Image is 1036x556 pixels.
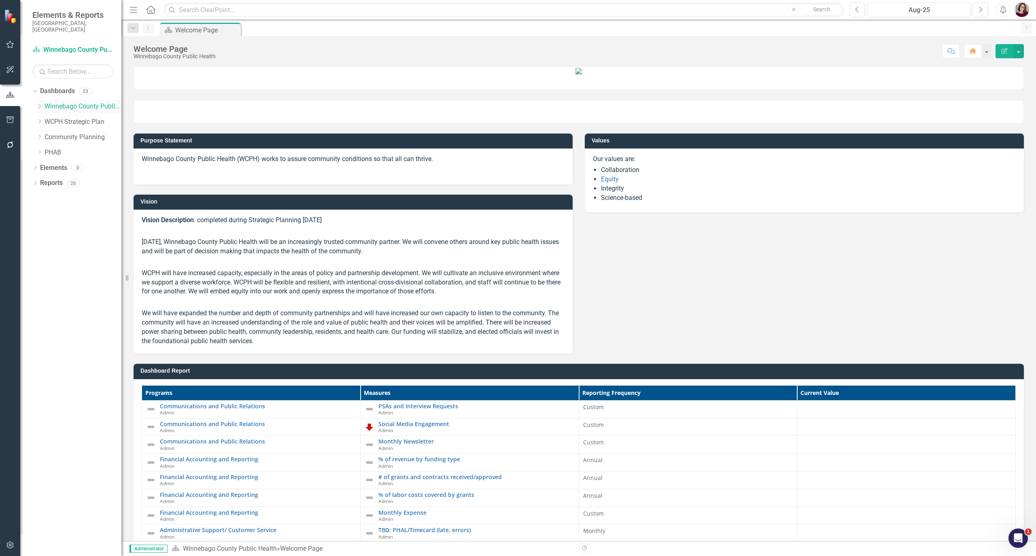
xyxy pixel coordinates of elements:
[146,440,156,450] img: Not Defined
[142,418,361,436] td: Double-Click to Edit Right Click for Context Menu
[1015,2,1029,17] img: Sarahjean Schluechtermann
[592,138,1020,144] h3: Values
[142,216,565,227] p: : completed during Strategic Planning [DATE]
[146,493,156,503] img: Not Defined
[867,2,971,17] button: Aug-25
[160,509,356,516] a: Financial Accounting and Reporting
[140,138,569,144] h3: Purpose Statement
[142,155,565,166] p: Winnebago County Public Health (WCPH) works to assure community conditions so that all can thrive.
[583,527,793,535] div: Monthly
[146,475,156,485] img: Not Defined
[378,533,393,540] span: Admin
[870,5,968,15] div: Aug-25
[160,480,174,486] span: Admin
[32,20,113,33] small: [GEOGRAPHIC_DATA], [GEOGRAPHIC_DATA]
[160,533,174,540] span: Admin
[146,511,156,520] img: Not Defined
[146,528,156,538] img: Not Defined
[160,403,356,409] a: Communications and Public Relations
[360,471,579,489] td: Double-Click to Edit Right Click for Context Menu
[175,25,239,35] div: Welcome Page
[378,509,575,516] a: Monthly Expense
[583,492,793,500] div: Annual
[579,400,797,418] td: Double-Click to Edit
[378,445,393,451] span: Admin
[583,474,793,482] div: Annual
[813,6,830,13] span: Search
[579,471,797,489] td: Double-Click to Edit
[583,509,793,518] div: Custom
[360,524,579,542] td: Double-Click to Edit Right Click for Context Menu
[378,463,393,469] span: Admin
[160,409,174,416] span: Admin
[160,427,174,433] span: Admin
[378,409,393,416] span: Admin
[360,489,579,507] td: Double-Click to Edit Right Click for Context Menu
[601,175,619,183] a: Equity
[579,418,797,436] td: Double-Click to Edit
[360,418,579,436] td: Double-Click to Edit Right Click for Context Menu
[160,498,174,504] span: Admin
[32,64,113,79] input: Search Below...
[583,421,793,429] div: Custom
[134,53,216,59] div: Winnebago County Public Health
[146,422,156,432] img: Not Defined
[360,454,579,471] td: Double-Click to Edit Right Click for Context Menu
[129,545,168,553] span: Administrator
[365,404,374,414] img: Not Defined
[360,436,579,454] td: Double-Click to Edit Right Click for Context Menu
[583,456,793,464] div: Annual
[378,421,575,427] a: Social Media Engagement
[40,163,67,173] a: Elements
[172,544,573,554] div: »
[142,400,361,418] td: Double-Click to Edit Right Click for Context Menu
[142,454,361,471] td: Double-Click to Edit Right Click for Context Menu
[71,164,84,171] div: 0
[160,456,356,462] a: Financial Accounting and Reporting
[583,438,793,446] div: Custom
[378,498,393,504] span: Admin
[160,474,356,480] a: Financial Accounting and Reporting
[140,199,569,205] h3: Vision
[146,458,156,467] img: Not Defined
[378,516,393,522] span: Admin
[164,3,844,17] input: Search ClearPoint...
[365,493,374,503] img: Not Defined
[142,238,559,255] span: [DATE], Winnebago County Public Health will be an increasingly trusted community partner. We will...
[40,178,63,188] a: Reports
[146,404,156,414] img: Not Defined
[579,436,797,454] td: Double-Click to Edit
[365,475,374,485] img: Not Defined
[142,216,194,224] strong: Vision Description
[801,4,842,15] button: Search
[378,403,575,409] a: PSAs and Interview Requests
[79,88,92,95] div: 23
[378,527,575,533] a: TBD: PHAL/Timecard (late, errors)
[579,489,797,507] td: Double-Click to Edit
[378,492,575,498] a: % of labor costs covered by grants
[160,463,174,469] span: Admin
[579,507,797,524] td: Double-Click to Edit
[142,436,361,454] td: Double-Click to Edit Right Click for Context Menu
[160,527,356,533] a: Administrative Support/ Customer Service
[142,269,560,295] span: WCPH will have increased capacity, especially in the areas of policy and partnership development....
[601,193,1016,203] li: Science-based
[67,180,80,187] div: 26
[360,400,579,418] td: Double-Click to Edit Right Click for Context Menu
[378,456,575,462] a: % of revenue by funding type
[40,87,75,96] a: Dashboards
[365,528,374,538] img: Not Defined
[365,511,374,520] img: Not Defined
[142,489,361,507] td: Double-Click to Edit Right Click for Context Menu
[142,507,361,524] td: Double-Click to Edit Right Click for Context Menu
[45,117,121,127] a: WCPH Strategic Plan
[378,427,393,433] span: Admin
[378,474,575,480] a: # of grants and contracts received/approved
[160,438,356,444] a: Communications and Public Relations
[45,133,121,142] a: Community Planning
[280,545,323,552] div: Welcome Page
[32,45,113,55] a: Winnebago County Public Health
[32,10,113,20] span: Elements & Reports
[360,507,579,524] td: Double-Click to Edit Right Click for Context Menu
